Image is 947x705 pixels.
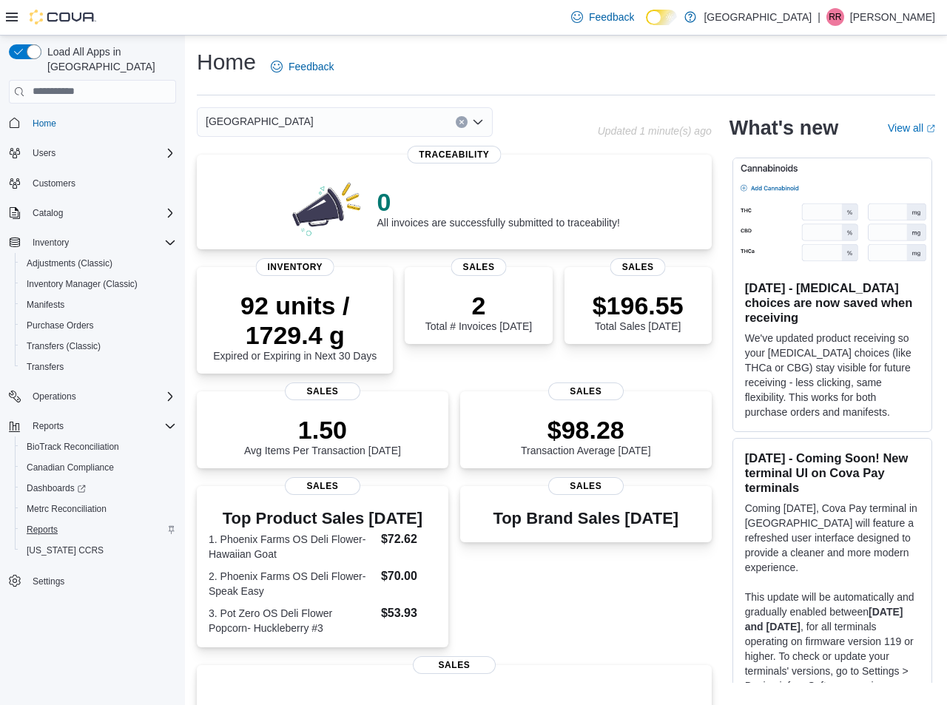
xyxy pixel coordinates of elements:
[27,544,104,556] span: [US_STATE] CCRS
[21,500,176,518] span: Metrc Reconciliation
[27,204,69,222] button: Catalog
[27,417,176,435] span: Reports
[27,573,70,590] a: Settings
[21,438,176,456] span: BioTrack Reconciliation
[21,296,70,314] a: Manifests
[289,59,334,74] span: Feedback
[381,530,437,548] dd: $72.62
[3,570,182,591] button: Settings
[21,317,100,334] a: Purchase Orders
[209,510,437,527] h3: Top Product Sales [DATE]
[745,451,920,495] h3: [DATE] - Coming Soon! New terminal UI on Cova Pay terminals
[27,503,107,515] span: Metrc Reconciliation
[27,114,176,132] span: Home
[646,10,677,25] input: Dark Mode
[33,420,64,432] span: Reports
[21,296,176,314] span: Manifests
[493,510,678,527] h3: Top Brand Sales [DATE]
[21,438,125,456] a: BioTrack Reconciliation
[381,604,437,622] dd: $53.93
[15,436,182,457] button: BioTrack Reconciliation
[41,44,176,74] span: Load All Apps in [GEOGRAPHIC_DATA]
[21,337,107,355] a: Transfers (Classic)
[27,299,64,311] span: Manifests
[451,258,507,276] span: Sales
[21,337,176,355] span: Transfers (Classic)
[15,457,182,478] button: Canadian Compliance
[27,482,86,494] span: Dashboards
[209,532,375,561] dt: 1. Phoenix Farms OS Deli Flower- Hawaiian Goat
[381,567,437,585] dd: $70.00
[745,501,920,575] p: Coming [DATE], Cova Pay terminal in [GEOGRAPHIC_DATA] will feature a refreshed user interface des...
[33,576,64,587] span: Settings
[15,336,182,357] button: Transfers (Classic)
[3,232,182,253] button: Inventory
[745,590,920,693] p: This update will be automatically and gradually enabled between , for all terminals operating on ...
[27,320,94,331] span: Purchase Orders
[21,459,176,476] span: Canadian Compliance
[548,382,624,400] span: Sales
[209,606,375,635] dt: 3. Pot Zero OS Deli Flower Popcorn- Huckleberry #3
[3,172,182,194] button: Customers
[27,144,176,162] span: Users
[27,257,112,269] span: Adjustments (Classic)
[15,499,182,519] button: Metrc Reconciliation
[197,47,256,77] h1: Home
[15,540,182,561] button: [US_STATE] CCRS
[21,479,92,497] a: Dashboards
[704,8,812,26] p: [GEOGRAPHIC_DATA]
[27,524,58,536] span: Reports
[3,112,182,134] button: Home
[565,2,640,32] a: Feedback
[413,656,496,674] span: Sales
[244,415,401,456] div: Avg Items Per Transaction [DATE]
[826,8,844,26] div: Ruben Romero
[33,207,63,219] span: Catalog
[888,122,935,134] a: View allExternal link
[425,291,532,332] div: Total # Invoices [DATE]
[27,462,114,473] span: Canadian Compliance
[33,237,69,249] span: Inventory
[27,174,176,192] span: Customers
[27,175,81,192] a: Customers
[255,258,334,276] span: Inventory
[610,258,666,276] span: Sales
[27,340,101,352] span: Transfers (Classic)
[21,479,176,497] span: Dashboards
[548,477,624,495] span: Sales
[285,477,360,495] span: Sales
[21,358,176,376] span: Transfers
[15,253,182,274] button: Adjustments (Classic)
[27,571,176,590] span: Settings
[27,204,176,222] span: Catalog
[15,315,182,336] button: Purchase Orders
[27,388,176,405] span: Operations
[3,203,182,223] button: Catalog
[21,500,112,518] a: Metrc Reconciliation
[27,234,75,252] button: Inventory
[3,143,182,163] button: Users
[27,278,138,290] span: Inventory Manager (Classic)
[3,386,182,407] button: Operations
[21,521,64,539] a: Reports
[818,8,820,26] p: |
[21,275,144,293] a: Inventory Manager (Classic)
[21,254,176,272] span: Adjustments (Classic)
[285,382,360,400] span: Sales
[30,10,96,24] img: Cova
[265,52,340,81] a: Feedback
[27,361,64,373] span: Transfers
[21,521,176,539] span: Reports
[425,291,532,320] p: 2
[646,25,647,26] span: Dark Mode
[21,542,109,559] a: [US_STATE] CCRS
[33,147,55,159] span: Users
[21,254,118,272] a: Adjustments (Classic)
[456,116,468,128] button: Clear input
[745,280,920,325] h3: [DATE] - [MEDICAL_DATA] choices are now saved when receiving
[15,478,182,499] a: Dashboards
[15,357,182,377] button: Transfers
[589,10,634,24] span: Feedback
[27,234,176,252] span: Inventory
[33,178,75,189] span: Customers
